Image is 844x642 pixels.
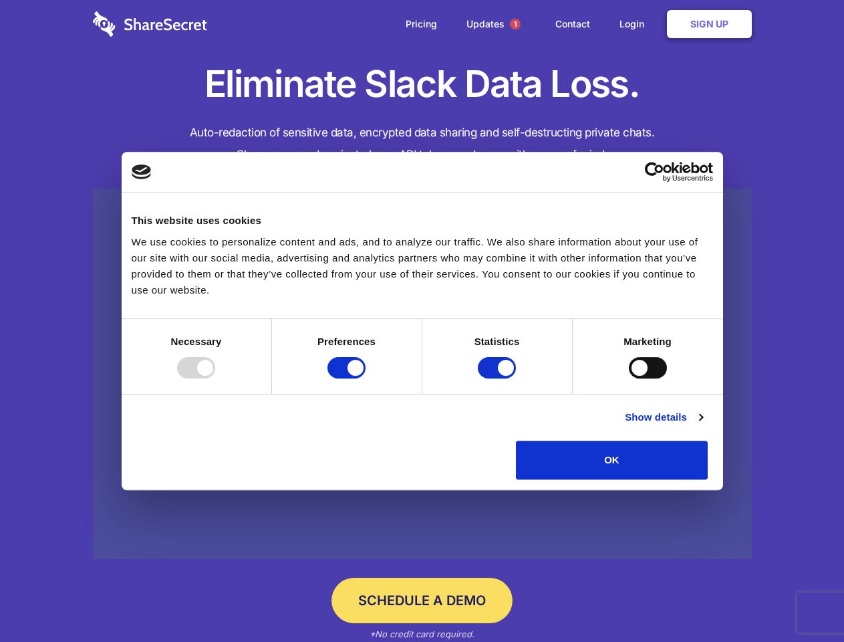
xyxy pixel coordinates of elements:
strong: Necessary [171,336,222,347]
h1: Eliminate Slack Data Loss. [93,60,752,108]
h4: Auto-redaction of sensitive data, encrypted data sharing and self-destructing private chats. Shar... [93,122,752,166]
a: Wistia video thumbnail [93,189,752,560]
img: logo-wordmark-white-trans-d4663122ce5f474addd5e946df7df03e33cb6a1c49d2221995e7729f52c070b2.svg [93,11,207,37]
img: logo [132,165,152,179]
strong: Marketing [623,336,672,347]
div: We use cookies to personalize content and ads, and to analyze our traffic. We also share informat... [132,234,713,298]
a: Sign Up [667,10,752,38]
a: Show details [625,409,702,425]
span: 1 [510,19,521,29]
strong: Statistics [474,336,520,347]
button: OK [516,441,708,479]
a: Usercentrics Cookiebot - opens in a new window [596,162,713,182]
div: This website uses cookies [132,213,713,229]
a: Login [606,3,664,45]
strong: Preferences [317,336,376,347]
a: Contact [542,3,603,45]
a: Pricing [392,3,450,45]
em: *No credit card required. [370,629,474,639]
a: Schedule a Demo [331,578,513,623]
